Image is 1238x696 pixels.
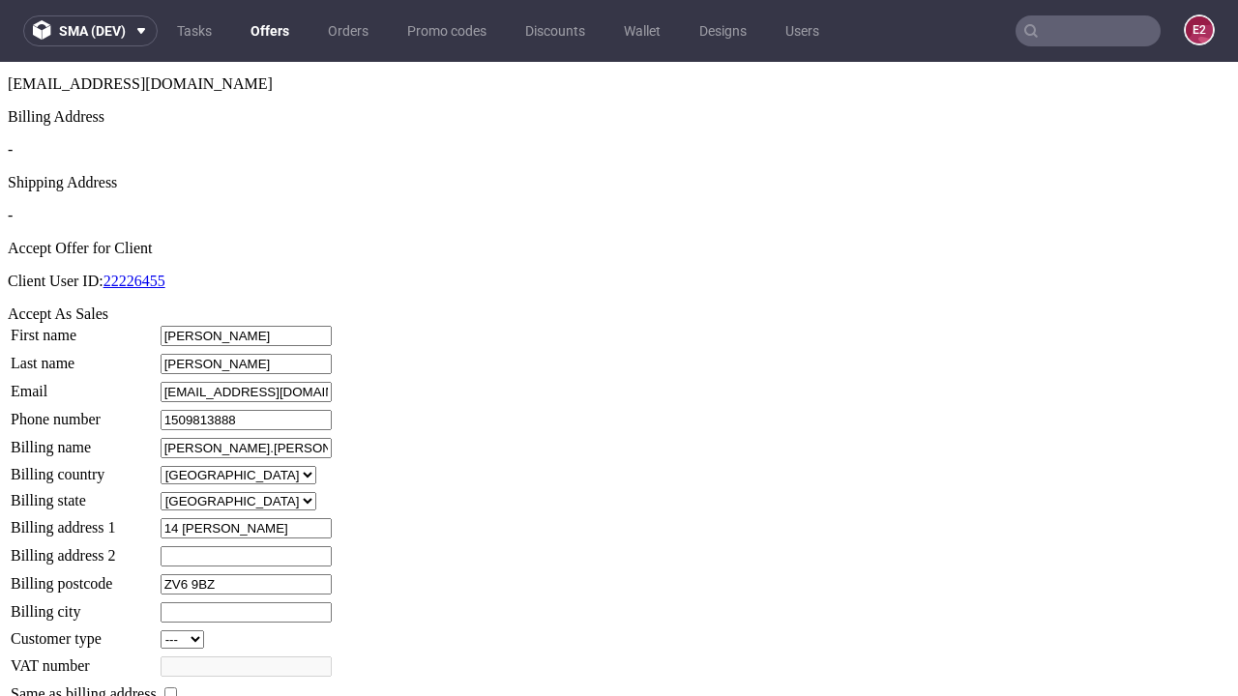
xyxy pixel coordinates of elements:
div: Billing Address [8,46,1230,64]
td: Customer type [10,567,158,588]
td: Billing city [10,539,158,562]
td: Billing address 2 [10,483,158,506]
figcaption: e2 [1186,16,1213,43]
a: 22226455 [103,211,165,227]
a: Offers [239,15,301,46]
a: Users [774,15,831,46]
a: Discounts [514,15,597,46]
a: Promo codes [396,15,498,46]
div: Shipping Address [8,112,1230,130]
a: Tasks [165,15,223,46]
td: Billing address 1 [10,455,158,478]
a: Wallet [612,15,672,46]
a: Orders [316,15,380,46]
td: Same as billing address [10,622,158,643]
a: Designs [688,15,758,46]
div: Accept As Sales [8,244,1230,261]
span: - [8,79,13,96]
td: Email [10,319,158,341]
td: Phone number [10,347,158,369]
span: sma (dev) [59,24,126,38]
td: Billing postcode [10,511,158,534]
p: Client User ID: [8,211,1230,228]
div: Accept Offer for Client [8,178,1230,195]
td: Last name [10,291,158,313]
span: [EMAIL_ADDRESS][DOMAIN_NAME] [8,14,273,30]
span: - [8,145,13,161]
td: Billing country [10,403,158,423]
td: VAT number [10,594,158,616]
button: sma (dev) [23,15,158,46]
td: First name [10,263,158,285]
td: Billing name [10,375,158,397]
td: Billing state [10,429,158,449]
